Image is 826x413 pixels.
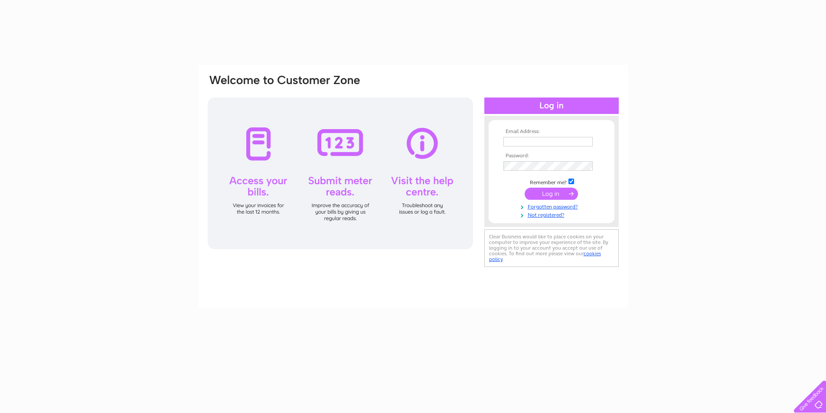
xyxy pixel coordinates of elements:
[489,250,601,262] a: cookies policy
[503,202,602,210] a: Forgotten password?
[501,153,602,159] th: Password:
[484,229,619,267] div: Clear Business would like to place cookies on your computer to improve your experience of the sit...
[525,188,578,200] input: Submit
[501,129,602,135] th: Email Address:
[501,177,602,186] td: Remember me?
[503,210,602,218] a: Not registered?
